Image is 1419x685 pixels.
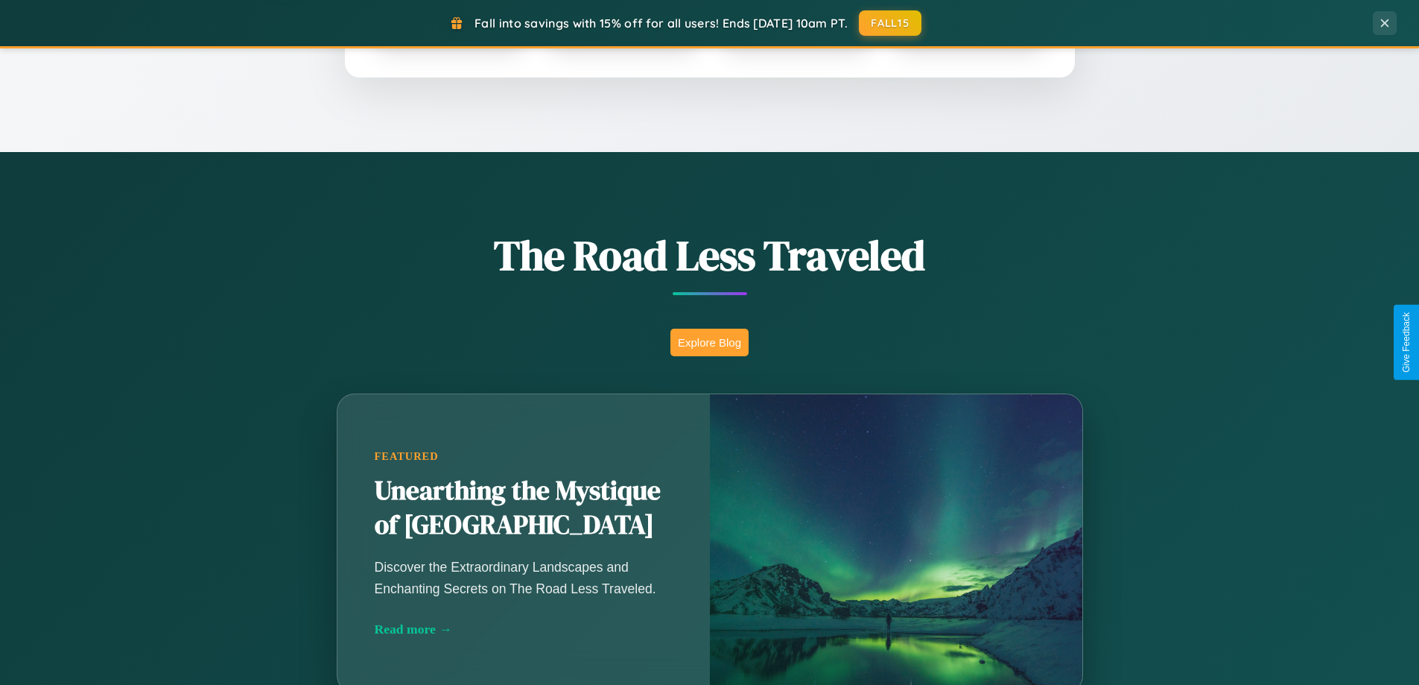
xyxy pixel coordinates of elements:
button: Explore Blog [670,329,749,356]
button: FALL15 [859,10,921,36]
span: Fall into savings with 15% off for all users! Ends [DATE] 10am PT. [474,16,848,31]
div: Featured [375,450,673,463]
div: Give Feedback [1401,312,1412,373]
div: Read more → [375,622,673,637]
h2: Unearthing the Mystique of [GEOGRAPHIC_DATA] [375,474,673,543]
h1: The Road Less Traveled [263,227,1157,284]
p: Discover the Extraordinary Landscapes and Enchanting Secrets on The Road Less Traveled. [375,557,673,599]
